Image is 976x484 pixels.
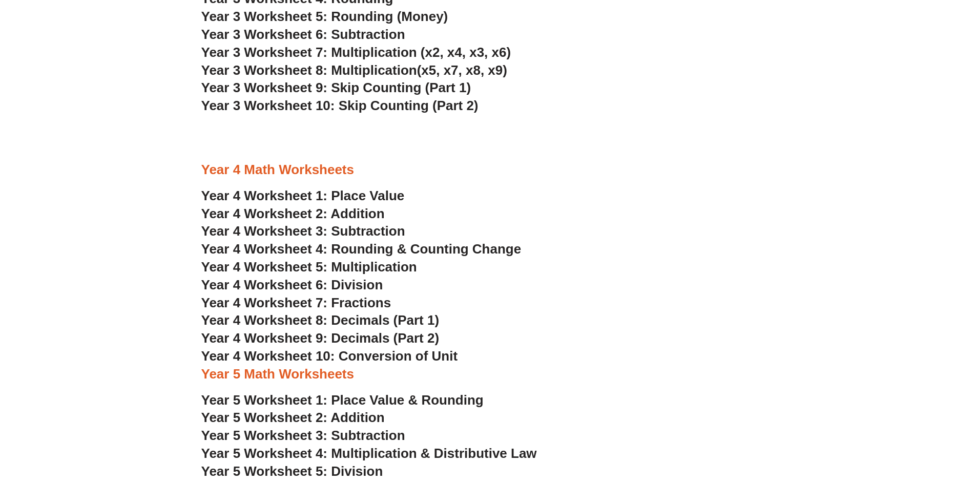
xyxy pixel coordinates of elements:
[201,206,385,221] a: Year 4 Worksheet 2: Addition
[201,241,522,257] a: Year 4 Worksheet 4: Rounding & Counting Change
[201,366,775,383] h3: Year 5 Math Worksheets
[417,62,507,78] span: (x5, x7, x8, x9)
[201,223,405,239] a: Year 4 Worksheet 3: Subtraction
[201,277,383,292] a: Year 4 Worksheet 6: Division
[201,45,511,60] a: Year 3 Worksheet 7: Multiplication (x2, x4, x3, x6)
[201,27,405,42] a: Year 3 Worksheet 6: Subtraction
[201,428,405,443] a: Year 5 Worksheet 3: Subtraction
[201,464,383,479] a: Year 5 Worksheet 5: Division
[201,62,507,78] a: Year 3 Worksheet 8: Multiplication(x5, x7, x8, x9)
[201,188,405,203] a: Year 4 Worksheet 1: Place Value
[201,392,484,408] a: Year 5 Worksheet 1: Place Value & Rounding
[201,330,440,346] a: Year 4 Worksheet 9: Decimals (Part 2)
[201,9,448,24] a: Year 3 Worksheet 5: Rounding (Money)
[805,368,976,484] iframe: Chat Widget
[201,259,417,275] a: Year 4 Worksheet 5: Multiplication
[201,295,391,310] a: Year 4 Worksheet 7: Fractions
[201,312,440,328] a: Year 4 Worksheet 8: Decimals (Part 1)
[201,161,775,179] h3: Year 4 Math Worksheets
[201,446,537,461] a: Year 5 Worksheet 4: Multiplication & Distributive Law
[201,410,385,425] a: Year 5 Worksheet 2: Addition
[201,80,471,95] a: Year 3 Worksheet 9: Skip Counting (Part 1)
[201,62,417,78] span: Year 3 Worksheet 8: Multiplication
[201,348,458,364] a: Year 4 Worksheet 10: Conversion of Unit
[201,98,479,113] a: Year 3 Worksheet 10: Skip Counting (Part 2)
